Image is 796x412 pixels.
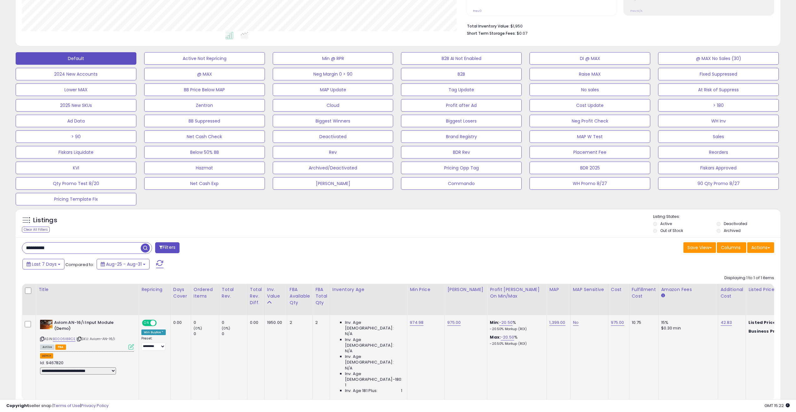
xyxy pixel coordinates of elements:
[467,22,769,29] li: $1,950
[401,83,522,96] button: Tag Update
[401,388,402,394] span: 1
[653,214,780,220] p: Listing States:
[40,344,54,350] span: All listings currently available for purchase on Amazon
[747,242,774,253] button: Actions
[40,353,53,359] button: admin
[410,319,423,326] a: 974.98
[144,68,265,80] button: @ MAX
[447,286,484,293] div: [PERSON_NAME]
[155,242,180,253] button: Filters
[222,326,231,331] small: (0%)
[490,319,499,325] b: Min:
[345,371,402,382] span: Inv. Age [DEMOGRAPHIC_DATA]-180:
[315,320,325,325] div: 2
[345,320,402,331] span: Inv. Age [DEMOGRAPHIC_DATA]:
[76,336,115,341] span: | SKU: Aviom-AN-16/i
[6,403,109,409] div: seller snap | |
[632,320,654,325] div: 10.75
[401,52,522,65] button: B2B AI Not Enabled
[530,115,650,127] button: Neg Profit Check
[530,177,650,190] button: WH Promo 8/27
[345,348,352,354] span: N/A
[16,193,136,205] button: Pricing Template Fix
[401,130,522,143] button: Brand Registry
[16,52,136,65] button: Default
[345,337,402,348] span: Inv. Age [DEMOGRAPHIC_DATA]:
[106,261,142,267] span: Aug-25 - Aug-31
[611,319,624,326] a: 975.00
[721,319,732,326] a: 42.83
[530,99,650,112] button: Cost Update
[143,320,150,326] span: ON
[530,146,650,158] button: Placement Fee
[530,83,650,96] button: No sales
[23,259,64,269] button: Last 7 Days
[611,286,626,293] div: Cost
[658,52,779,65] button: @ MAX No Sales (30)
[40,320,134,349] div: ASIN:
[660,228,683,233] label: Out of Stock
[473,9,482,13] small: Prev: 0
[530,68,650,80] button: Raise MAX
[53,336,75,342] a: B0006I8RCE
[345,388,378,394] span: Inv. Age 181 Plus:
[490,342,542,346] p: -20.50% Markup (ROI)
[81,403,109,409] a: Privacy Policy
[194,320,219,325] div: 0
[222,331,247,337] div: 0
[65,262,94,268] span: Compared to:
[32,261,57,267] span: Last 7 Days
[315,286,327,306] div: FBA Total Qty
[222,320,247,325] div: 0
[499,319,513,326] a: -20.50
[345,382,346,388] span: 1
[273,115,393,127] button: Biggest Winners
[273,146,393,158] button: Rev
[40,320,53,329] img: 51IhU6i1TqL._SL40_.jpg
[144,52,265,65] button: Active Not Repricing
[724,228,741,233] label: Archived
[222,286,245,299] div: Total Rev.
[401,115,522,127] button: Biggest Losers
[40,360,64,366] span: Id: 9467820
[16,162,136,174] button: KVI
[267,286,284,299] div: Inv. value
[141,286,168,293] div: Repricing
[549,286,567,293] div: MAP
[573,286,606,293] div: MAP Sensitive
[661,325,713,331] div: $0.30 min
[345,331,352,337] span: N/A
[345,354,402,365] span: Inv. Age [DEMOGRAPHIC_DATA]:
[721,244,741,251] span: Columns
[490,320,542,331] div: %
[194,331,219,337] div: 0
[501,334,514,340] a: -20.50
[467,23,510,29] b: Total Inventory Value:
[332,286,404,293] div: Inventory Age
[144,99,265,112] button: Zentron
[53,403,80,409] a: Terms of Use
[273,68,393,80] button: Neg Margin 0 > 90
[660,221,672,226] label: Active
[194,326,202,331] small: (0%)
[658,177,779,190] button: 90 Qty Promo 8/27
[173,286,188,299] div: Days Cover
[658,162,779,174] button: Fiskars Approved
[401,99,522,112] button: Profit after Ad
[410,286,442,293] div: Min Price
[401,162,522,174] button: Pricing Opp Tag
[570,284,608,315] th: CSV column name: cust_attr_5_MAP Sensitive
[490,327,542,331] p: -20.50% Markup (ROI)
[530,130,650,143] button: MAP W Test
[764,403,790,409] span: 2025-09-8 15:22 GMT
[141,336,166,350] div: Preset:
[401,177,522,190] button: Commando
[55,344,66,350] span: FBA
[173,320,186,325] div: 0.00
[724,221,747,226] label: Deactivated
[194,286,216,299] div: Ordered Items
[144,146,265,158] button: Below 50% BB
[632,286,656,299] div: Fulfillment Cost
[549,319,565,326] a: 1,399.00
[658,99,779,112] button: > 180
